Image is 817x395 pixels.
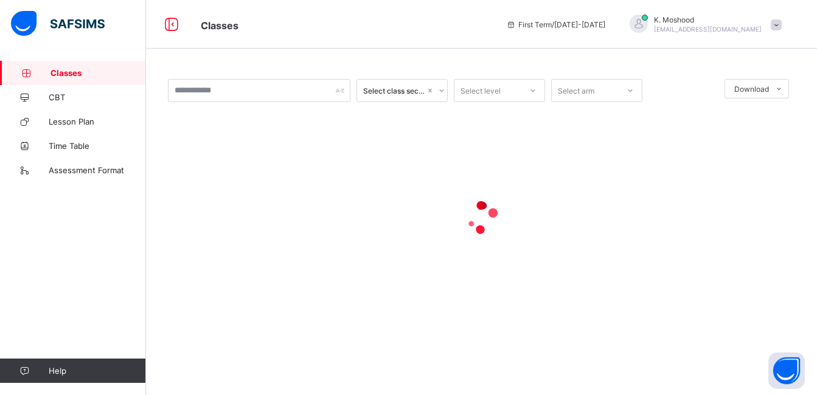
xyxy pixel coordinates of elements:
span: session/term information [506,20,605,29]
span: K. Moshood [654,15,762,24]
span: CBT [49,92,146,102]
button: Open asap [768,352,805,389]
div: K.Moshood [617,15,788,35]
span: Classes [201,19,238,32]
div: Select class section [363,86,425,95]
span: Lesson Plan [49,117,146,126]
span: Time Table [49,141,146,151]
span: Download [734,84,769,94]
span: Assessment Format [49,165,146,175]
img: safsims [11,11,105,36]
div: Select level [461,79,501,102]
span: Classes [50,68,146,78]
span: Help [49,366,145,376]
span: [EMAIL_ADDRESS][DOMAIN_NAME] [654,26,762,33]
div: Select arm [558,79,594,102]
